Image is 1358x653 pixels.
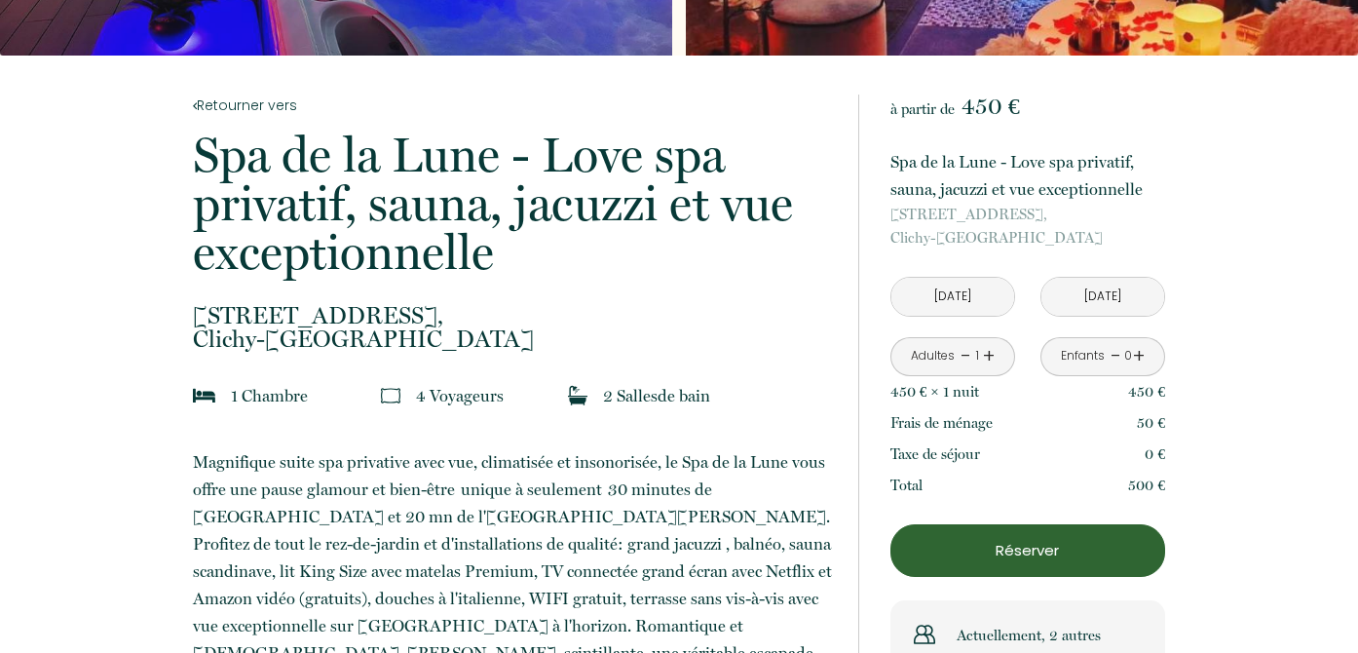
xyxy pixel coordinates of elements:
[416,382,504,409] p: 4 Voyageur
[1145,442,1165,466] p: 0 €
[1041,278,1164,316] input: Départ
[911,347,955,365] div: Adultes
[962,93,1020,120] span: 450 €
[1137,411,1165,435] p: 50 €
[193,131,832,277] p: Spa de la Lune - Love spa privatif, sauna, jacuzzi et vue exceptionnelle
[1123,347,1133,365] div: 0
[193,304,832,327] span: [STREET_ADDRESS],
[983,341,995,371] a: +
[914,624,935,645] img: users
[890,100,955,118] span: à partir de
[890,524,1165,577] button: Réserver
[231,382,308,409] p: 1 Chambre
[603,382,710,409] p: 2 Salle de bain
[961,341,971,371] a: -
[497,386,504,405] span: s
[890,380,979,403] p: 450 € × 1 nuit
[1111,341,1121,371] a: -
[1061,347,1105,365] div: Enfants
[890,203,1165,250] p: Clichy-[GEOGRAPHIC_DATA]
[193,95,832,116] a: Retourner vers
[890,442,980,466] p: Taxe de séjour
[897,539,1158,562] p: Réserver
[972,347,982,365] div: 1
[890,148,1165,203] p: Spa de la Lune - Love spa privatif, sauna, jacuzzi et vue exceptionnelle
[193,304,832,351] p: Clichy-[GEOGRAPHIC_DATA]
[890,411,993,435] p: Frais de ménage
[891,278,1014,316] input: Arrivée
[1133,341,1145,371] a: +
[651,386,658,405] span: s
[381,386,400,405] img: guests
[890,203,1165,226] span: [STREET_ADDRESS],
[1128,380,1165,403] p: 450 €
[890,474,923,497] p: Total
[1128,474,1165,497] p: 500 €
